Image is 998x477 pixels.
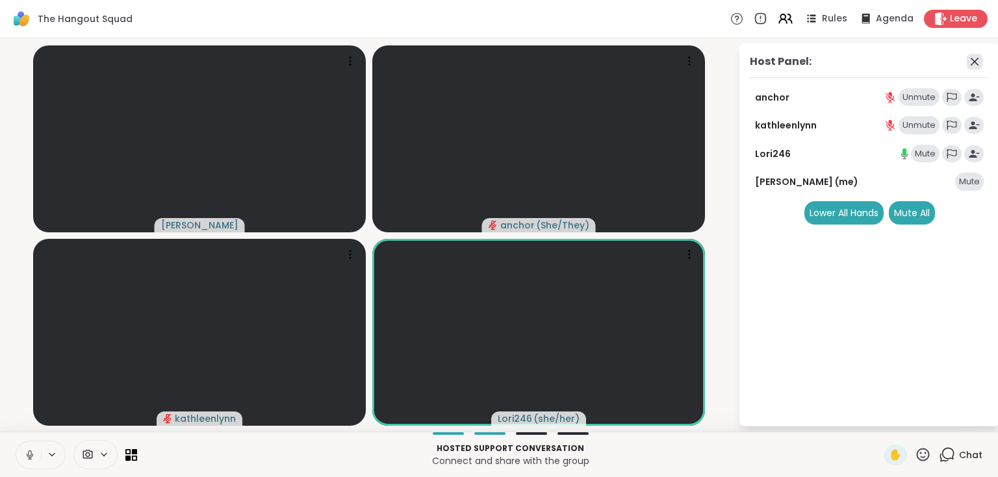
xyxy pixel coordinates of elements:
a: [PERSON_NAME] (me) [755,175,858,188]
span: Leave [950,12,977,25]
span: ✋ [889,447,902,463]
div: Host Panel: [750,54,812,69]
div: Unmute [899,88,940,106]
div: Mute [955,173,984,191]
span: anchor [500,219,535,232]
a: Lori246 [755,147,791,160]
span: The Hangout Squad [38,12,133,25]
span: ( she/her ) [533,412,580,425]
span: Lori246 [498,412,532,425]
span: audio-muted [163,414,172,423]
span: ( She/They ) [536,219,589,232]
div: Lower All Hands [804,201,884,225]
span: Agenda [876,12,914,25]
div: Unmute [899,116,940,134]
span: [PERSON_NAME] [161,219,238,232]
div: Mute All [889,201,935,225]
span: Chat [959,448,982,461]
div: Mute [911,145,940,163]
p: Connect and share with the group [145,454,876,467]
a: kathleenlynn [755,119,817,132]
p: Hosted support conversation [145,443,876,454]
span: Rules [822,12,847,25]
img: ShareWell Logomark [10,8,32,30]
span: kathleenlynn [175,412,236,425]
span: audio-muted [489,221,498,230]
a: anchor [755,91,789,104]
